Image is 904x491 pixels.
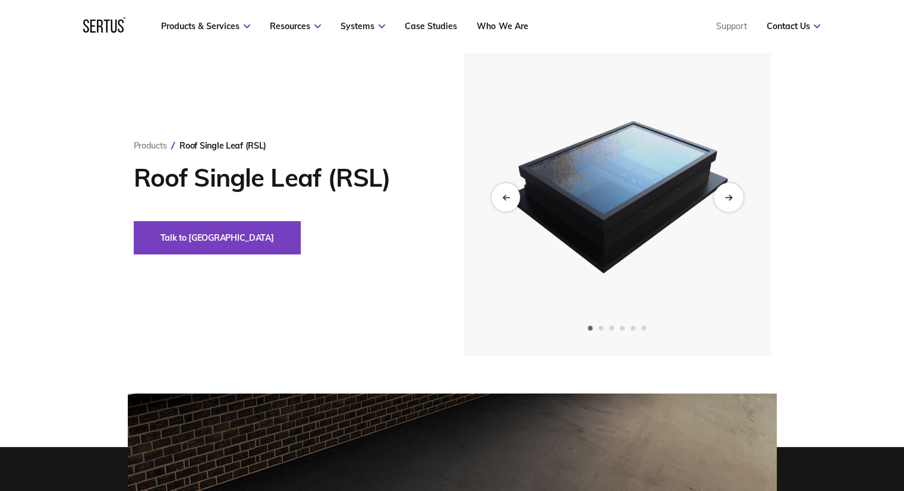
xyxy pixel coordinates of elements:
span: Go to slide 6 [641,326,646,331]
span: Go to slide 3 [609,326,614,331]
span: Go to slide 2 [599,326,603,331]
button: Talk to [GEOGRAPHIC_DATA] [134,221,301,254]
a: Products & Services [161,21,250,32]
a: Who We Are [477,21,528,32]
span: Go to slide 5 [631,326,635,331]
div: Previous slide [492,183,520,212]
a: Products [134,140,167,151]
a: Contact Us [766,21,820,32]
div: Next slide [714,182,743,212]
iframe: Chat Widget [691,354,904,491]
a: Case Studies [405,21,457,32]
h1: Roof Single Leaf (RSL) [134,163,428,193]
a: Support [716,21,746,32]
span: Go to slide 4 [620,326,625,331]
a: Resources [270,21,321,32]
a: Systems [341,21,385,32]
